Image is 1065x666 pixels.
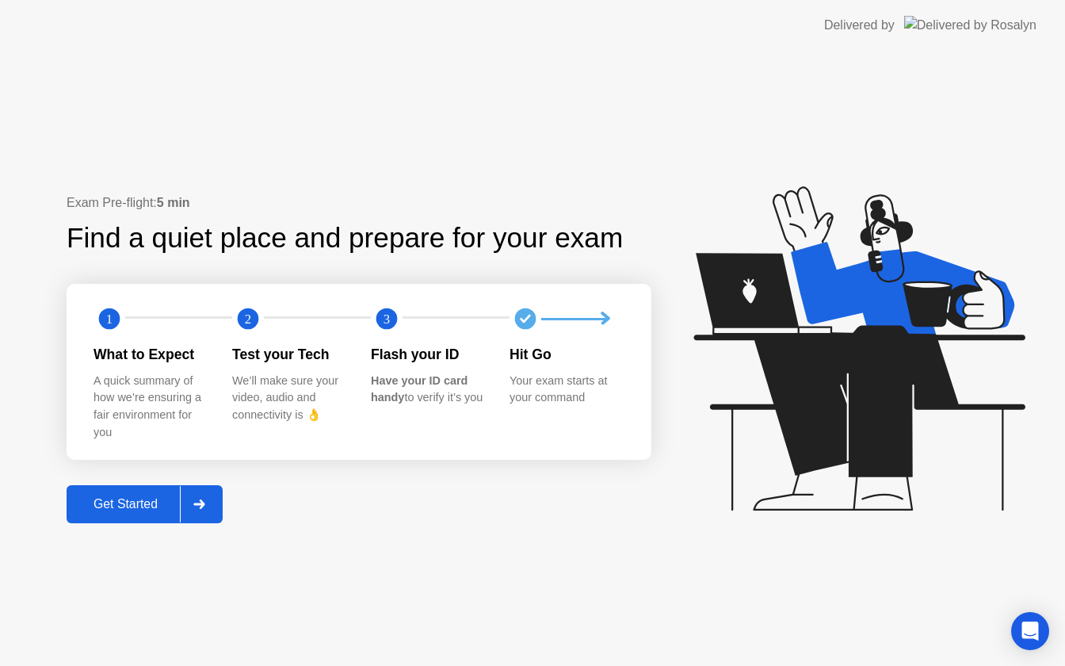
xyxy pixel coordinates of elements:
div: Exam Pre-flight: [67,193,651,212]
text: 3 [384,312,390,327]
b: Have your ID card handy [371,374,468,404]
div: Get Started [71,497,180,511]
div: Hit Go [510,344,623,365]
div: Test your Tech [232,344,345,365]
b: 5 min [157,196,190,209]
div: Delivered by [824,16,895,35]
div: to verify it’s you [371,373,484,407]
div: Find a quiet place and prepare for your exam [67,217,625,259]
div: We’ll make sure your video, audio and connectivity is 👌 [232,373,345,424]
text: 1 [106,312,113,327]
text: 2 [245,312,251,327]
button: Get Started [67,485,223,523]
div: What to Expect [94,344,207,365]
img: Delivered by Rosalyn [904,16,1036,34]
div: A quick summary of how we’re ensuring a fair environment for you [94,373,207,441]
div: Your exam starts at your command [510,373,623,407]
div: Open Intercom Messenger [1011,612,1049,650]
div: Flash your ID [371,344,484,365]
